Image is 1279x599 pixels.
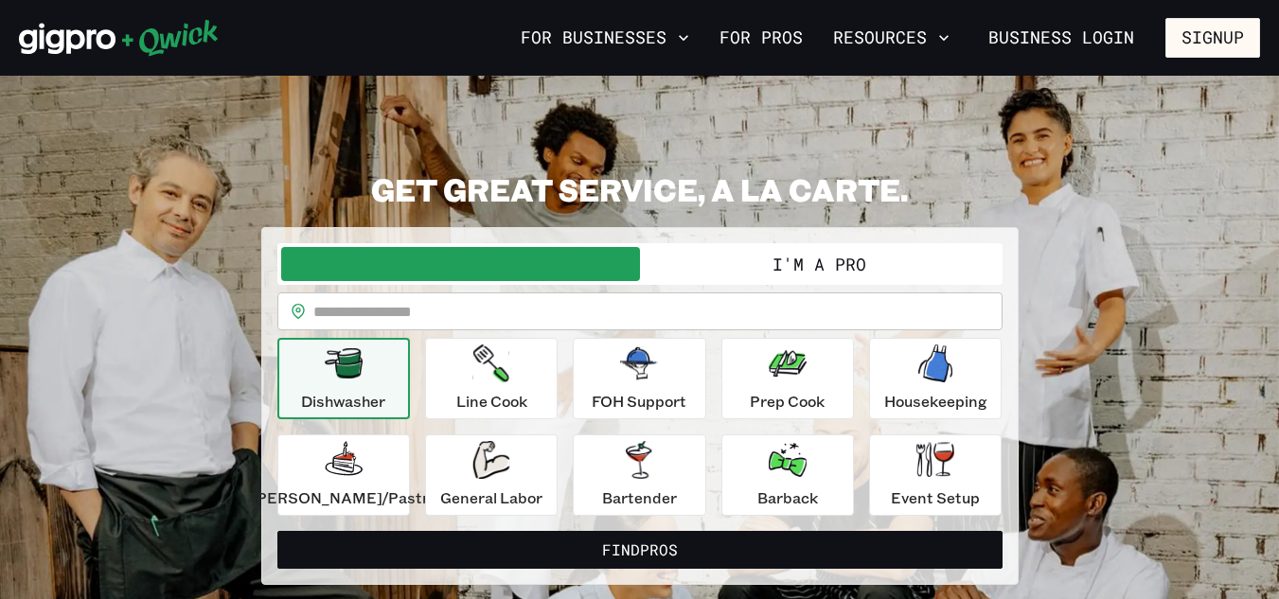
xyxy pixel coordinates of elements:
button: Barback [721,434,854,516]
button: For Businesses [513,22,697,54]
p: Barback [757,486,818,509]
p: Housekeeping [884,390,987,413]
button: Bartender [573,434,705,516]
button: Line Cook [425,338,558,419]
p: Dishwasher [301,390,385,413]
a: Business Login [972,18,1150,58]
button: Signup [1165,18,1260,58]
button: Resources [826,22,957,54]
h2: GET GREAT SERVICE, A LA CARTE. [261,170,1019,208]
button: Prep Cook [721,338,854,419]
button: General Labor [425,434,558,516]
button: Housekeeping [869,338,1002,419]
p: Prep Cook [750,390,825,413]
p: General Labor [440,486,542,509]
p: FOH Support [592,390,686,413]
button: Event Setup [869,434,1002,516]
button: I'm a Pro [640,247,999,281]
button: [PERSON_NAME]/Pastry [277,434,410,516]
p: Line Cook [456,390,527,413]
p: Bartender [602,486,677,509]
button: FindPros [277,531,1003,569]
p: [PERSON_NAME]/Pastry [251,486,436,509]
a: For Pros [712,22,810,54]
button: FOH Support [573,338,705,419]
p: Event Setup [891,486,980,509]
button: I'm a Business [281,247,640,281]
button: Dishwasher [277,338,410,419]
